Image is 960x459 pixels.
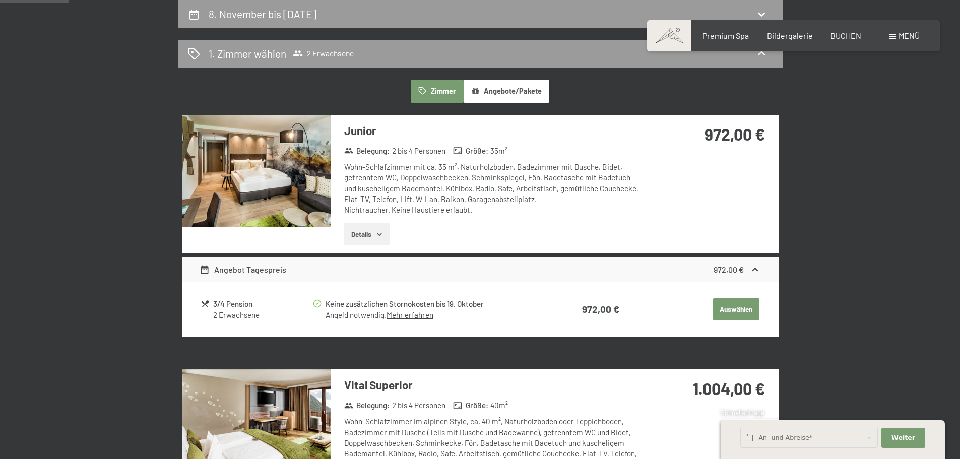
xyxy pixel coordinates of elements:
strong: 1.004,00 € [693,379,765,398]
strong: 972,00 € [705,124,765,144]
span: 2 bis 4 Personen [392,146,445,156]
button: Zimmer [411,80,463,103]
a: Mehr erfahren [387,310,433,319]
h3: Vital Superior [344,377,644,393]
strong: Belegung : [344,400,390,411]
span: 2 Erwachsene [293,48,354,58]
button: Angebote/Pakete [464,80,549,103]
a: Premium Spa [702,31,749,40]
span: 40 m² [490,400,508,411]
strong: 972,00 € [714,265,744,274]
button: Auswählen [713,298,759,320]
h2: 8. November bis [DATE] [209,8,316,20]
strong: Größe : [453,400,488,411]
a: Bildergalerie [767,31,813,40]
div: 2 Erwachsene [213,310,311,320]
h3: Junior [344,123,644,139]
div: Keine zusätzlichen Stornokosten bis 19. Oktober [326,298,535,310]
span: 2 bis 4 Personen [392,400,445,411]
div: 3/4 Pension [213,298,311,310]
strong: 972,00 € [582,303,619,315]
span: 35 m² [490,146,507,156]
button: Details [344,223,390,245]
strong: Belegung : [344,146,390,156]
div: Wohn-Schlafzimmer mit ca. 35 m², Naturholzboden, Badezimmer mit Dusche, Bidet, getrenntem WC, Dop... [344,162,644,215]
h2: 1. Zimmer wählen [209,46,286,61]
div: Angebot Tagespreis [200,264,286,276]
span: Menü [899,31,920,40]
div: Angebot Tagespreis972,00 € [182,257,779,282]
span: Schnellanfrage [721,409,764,417]
strong: Größe : [453,146,488,156]
button: Weiter [881,428,925,448]
span: Weiter [891,433,915,442]
div: Angeld notwendig. [326,310,535,320]
img: mss_renderimg.php [182,115,331,227]
a: BUCHEN [830,31,861,40]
